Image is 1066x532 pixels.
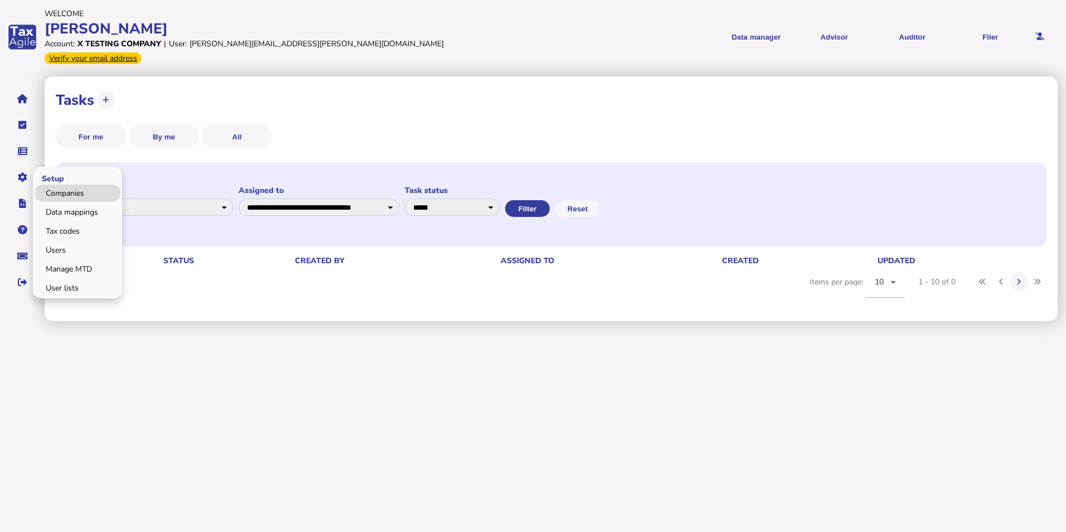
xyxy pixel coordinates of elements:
a: Tax codes [35,223,120,240]
button: Sign out [11,270,34,294]
span: 10 [875,277,884,287]
span: Setup [33,165,70,191]
button: Filer [955,23,1025,51]
button: Previous page [992,273,1010,291]
button: By me [129,124,199,148]
button: Developer hub links [11,192,34,215]
div: Verify your email address [45,52,142,64]
th: Status [161,255,293,267]
i: Data manager [18,151,27,152]
label: Created by [72,185,233,196]
div: 1 - 10 of 0 [918,277,956,287]
th: Created [720,255,875,267]
button: Raise a support ticket [11,244,34,268]
div: | [164,38,166,49]
th: Assigned to [498,255,720,267]
button: Help pages [11,218,34,241]
button: Data manager [11,139,34,163]
a: Users [35,241,120,259]
button: Home [11,87,34,110]
button: Create new task [97,91,115,109]
a: User lists [35,279,120,297]
i: Email needs to be verified [1035,33,1045,40]
label: Task status [405,185,500,196]
button: Reset [555,200,600,217]
div: Items per page: [810,267,905,310]
menu: navigate products [538,23,1026,51]
button: Shows a dropdown of Data manager options [721,23,791,51]
button: Tasks [11,113,34,137]
a: Companies [35,185,120,202]
div: [PERSON_NAME] [45,19,532,38]
label: Assigned to [239,185,399,196]
button: For me [56,124,126,148]
button: Shows a dropdown of VAT Advisor options [799,23,869,51]
button: Last page [1028,273,1046,291]
button: Manage settings [11,166,34,189]
button: Next page [1010,273,1028,291]
div: [PERSON_NAME][EMAIL_ADDRESS][PERSON_NAME][DOMAIN_NAME] [190,38,444,49]
button: Auditor [877,23,947,51]
div: Welcome [45,8,532,19]
th: Updated [875,255,1035,267]
h1: Tasks [56,90,94,110]
th: Created by [293,255,499,267]
a: Manage MTD [35,260,120,278]
button: All [202,124,272,148]
button: Filter [505,200,550,217]
button: First page [973,273,992,291]
div: Account: [45,38,75,49]
div: X Testing Company [77,38,161,49]
mat-form-field: Change page size [866,267,905,310]
a: Data mappings [35,204,120,221]
div: User: [169,38,187,49]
